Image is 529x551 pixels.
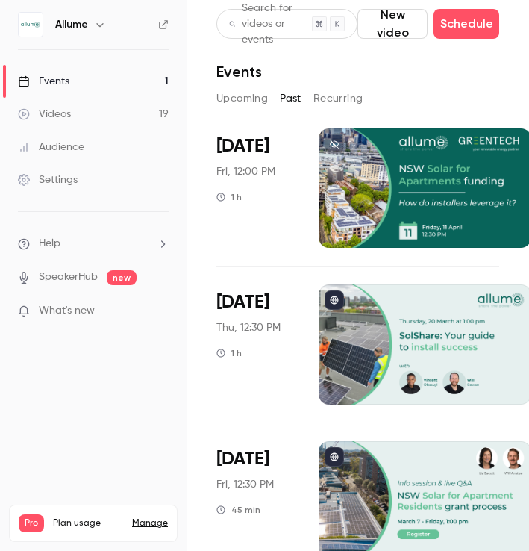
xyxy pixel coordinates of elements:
li: help-dropdown-opener [18,236,169,252]
span: Pro [19,514,44,532]
div: Videos [18,107,71,122]
span: Thu, 12:30 PM [216,320,281,335]
button: New video [357,9,428,39]
span: Fri, 12:00 PM [216,164,275,179]
img: Allume [19,13,43,37]
span: What's new [39,303,95,319]
a: Manage [132,517,168,529]
span: [DATE] [216,134,269,158]
div: 1 h [216,347,242,359]
span: Plan usage [53,517,123,529]
span: [DATE] [216,290,269,314]
button: Past [280,87,301,110]
div: Settings [18,172,78,187]
a: SpeakerHub [39,270,98,285]
div: Search for videos or events [229,1,312,48]
h1: Events [216,63,262,81]
button: Recurring [313,87,363,110]
span: Help [39,236,60,252]
iframe: Noticeable Trigger [151,305,169,318]
div: Audience [18,140,84,155]
span: new [107,270,137,285]
h6: Allume [55,17,88,32]
button: Schedule [433,9,499,39]
span: Fri, 12:30 PM [216,477,274,492]
div: Mar 20 Thu, 1:00 PM (Australia/Melbourne) [216,284,295,404]
div: Apr 11 Fri, 12:30 PM (Australia/Melbourne) [216,128,295,248]
button: Upcoming [216,87,268,110]
div: 45 min [216,504,260,516]
div: 1 h [216,191,242,203]
div: Events [18,74,69,89]
span: [DATE] [216,447,269,471]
